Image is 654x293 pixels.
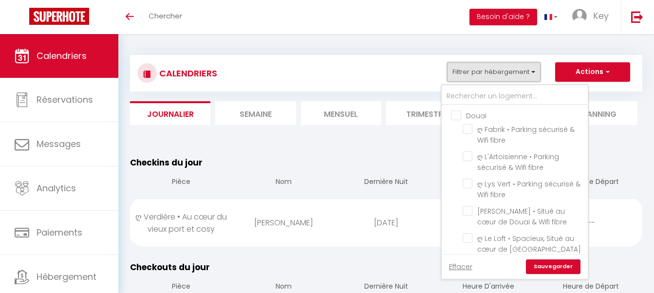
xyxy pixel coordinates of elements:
[442,88,588,105] input: Rechercher un logement...
[130,157,203,168] span: Checkins du jour
[215,101,296,125] li: Semaine
[335,169,437,197] th: Dernière Nuit
[540,169,642,197] th: Heure de Départ
[157,62,217,84] h3: CALENDRIERS
[149,11,182,21] span: Chercher
[477,206,567,227] span: [PERSON_NAME] • Situé au cœur de Douai & Wifi fibre
[37,50,87,62] span: Calendriers
[555,62,630,82] button: Actions
[130,261,210,273] span: Checkouts du jour
[437,207,540,238] div: --
[572,9,587,23] img: ...
[130,101,210,125] li: Journalier
[301,101,381,125] li: Mensuel
[29,8,89,25] img: Super Booking
[37,93,93,106] span: Réservations
[477,179,580,200] span: ღ Lys Vert • Parking sécurisé & Wifi fibre
[386,101,467,125] li: Trimestre
[232,207,335,238] div: [PERSON_NAME]
[441,84,589,280] div: Filtrer par hébergement
[447,62,541,82] button: Filtrer par hébergement
[37,138,81,150] span: Messages
[477,125,575,145] span: ღ Fabrik • Parking sécurisé & Wifi fibre
[631,11,643,23] img: logout
[37,271,96,283] span: Hébergement
[469,9,537,25] button: Besoin d'aide ?
[130,201,232,245] div: ღ Verdière • Au cœur du vieux port et cosy
[232,169,335,197] th: Nom
[526,259,580,274] a: Sauvegarder
[37,226,82,238] span: Paiements
[593,10,609,22] span: Key
[437,169,540,197] th: Heure D'arrivée
[449,261,472,272] a: Effacer
[335,207,437,238] div: [DATE]
[557,101,637,125] li: Planning
[477,234,581,254] span: ღ Le Loft • Spacieux, Situé au cœur de [GEOGRAPHIC_DATA]
[540,207,642,238] div: --
[130,169,232,197] th: Pièce
[477,152,559,172] span: ღ L'Artoisienne • Parking sécurisé & Wifi fibre
[37,182,76,194] span: Analytics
